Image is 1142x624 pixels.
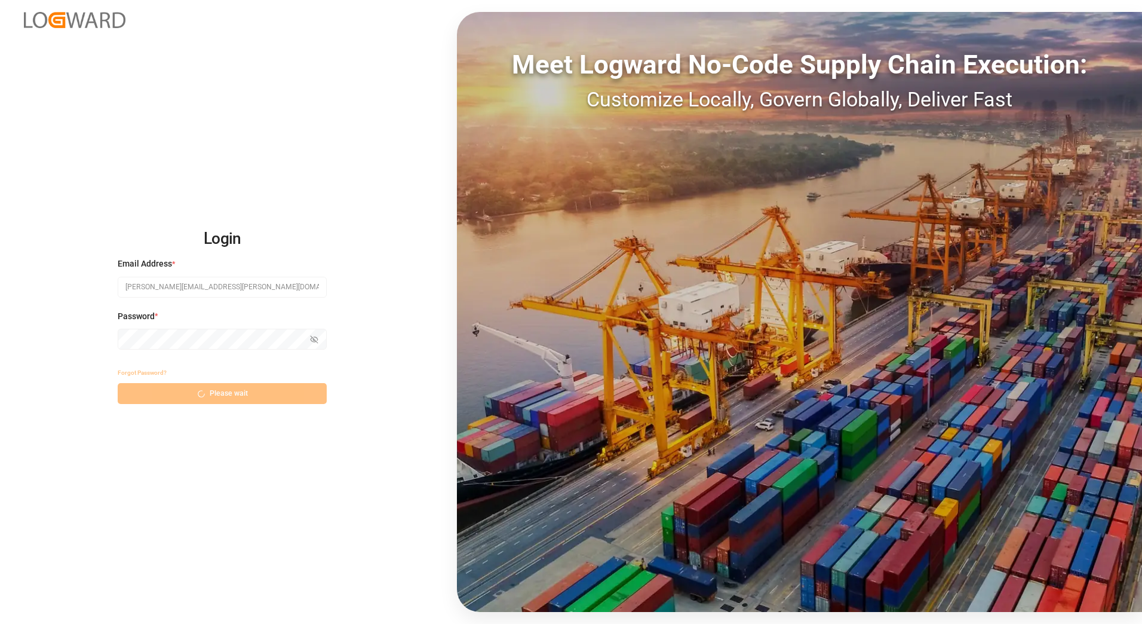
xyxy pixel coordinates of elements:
[457,84,1142,115] div: Customize Locally, Govern Globally, Deliver Fast
[118,220,327,258] h2: Login
[24,12,125,28] img: Logward_new_orange.png
[118,258,172,270] span: Email Address
[118,310,155,323] span: Password
[457,45,1142,84] div: Meet Logward No-Code Supply Chain Execution:
[118,277,327,298] input: Enter your email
